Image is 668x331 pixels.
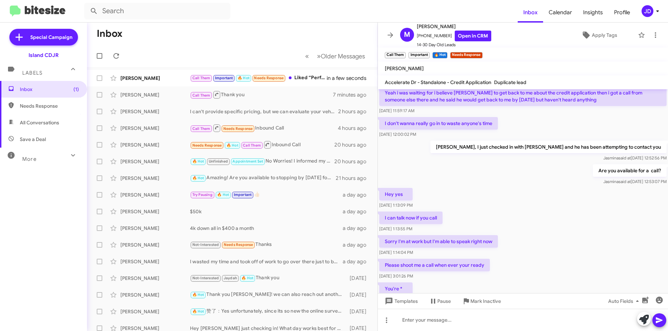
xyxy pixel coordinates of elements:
nav: Page navigation example [301,49,369,63]
div: I wasted my time and took off of work to go over there just to be there for 15mins to tell me $10... [190,258,343,265]
input: Search [84,3,230,19]
div: 21 hours ago [336,175,372,182]
div: [DATE] [346,308,372,315]
span: 🔥 Hot [192,176,204,180]
span: Duplicate lead [494,79,526,85]
div: [PERSON_NAME] [120,91,190,98]
span: Jasmina [DATE] 12:52:56 PM [603,155,667,160]
div: 7 minutes ago [333,91,372,98]
span: Needs Response [192,143,222,148]
p: I don't wanna really go in to waste anyone's time [379,117,498,130]
small: Needs Response [450,52,482,58]
span: Important [215,76,233,80]
p: [PERSON_NAME], I just checked in with [PERSON_NAME] and he has been attempting to contact you [430,141,667,153]
span: Call Them [243,143,261,148]
span: [DATE] 3:01:26 PM [379,273,413,279]
div: in a few seconds [330,75,372,82]
div: [PERSON_NAME] [120,258,190,265]
span: 14-30 Day Old Leads [417,41,491,48]
span: Needs Response [224,242,253,247]
div: a day ago [343,225,372,232]
span: M [404,29,410,40]
span: [DATE] 12:00:02 PM [379,132,416,137]
span: 🔥 Hot [226,143,238,148]
div: 4k down all in $400 a month [190,225,343,232]
p: Sorry I'm at work but I'm able to speak right now [379,235,498,248]
div: [PERSON_NAME] [120,158,190,165]
div: Thank you [190,274,346,282]
button: Apply Tags [563,29,635,41]
div: Thank you [PERSON_NAME]! we can also reach out another time when you are back from vacation [190,291,346,299]
div: [PERSON_NAME] [120,241,190,248]
span: More [22,156,37,162]
span: Try Pausing [192,192,213,197]
div: [PERSON_NAME] [120,308,190,315]
span: Needs Response [223,126,253,131]
small: Important [408,52,429,58]
div: [PERSON_NAME] [120,275,190,282]
div: a day ago [343,258,372,265]
button: Templates [378,295,423,307]
div: [PERSON_NAME] [120,125,190,132]
span: said at [619,155,631,160]
span: Call Them [192,93,210,98]
div: Inbound Call [190,124,338,132]
div: JD [642,5,653,17]
span: Auto Fields [608,295,642,307]
span: Needs Response [254,76,284,80]
span: [DATE] 1:13:09 PM [379,202,413,208]
div: a day ago [343,208,372,215]
small: Call Them [385,52,406,58]
p: Hey yes [379,188,413,200]
div: a day ago [343,191,372,198]
span: 🔥 Hot [192,309,204,314]
span: (1) [73,86,79,93]
div: 👍🏻 [190,191,343,199]
a: Inbox [518,2,543,23]
div: [PERSON_NAME] [120,191,190,198]
div: [PERSON_NAME] [120,108,190,115]
a: Profile [609,2,636,23]
div: Liked “Perfect [PERSON_NAME], i'll give you a call now!” [190,74,330,82]
a: Insights [578,2,609,23]
span: Templates [383,295,418,307]
div: Island CDJR [29,52,59,59]
button: Previous [301,49,313,63]
span: [DATE] 1:13:55 PM [379,226,412,231]
span: Older Messages [321,52,365,60]
button: Pause [423,295,456,307]
div: [PERSON_NAME] [120,175,190,182]
div: [DATE] [346,275,372,282]
span: Inbox [20,86,79,93]
span: Special Campaign [30,34,72,41]
span: Call Them [192,126,210,131]
span: Not-Interested [192,276,219,280]
div: [PERSON_NAME] [120,75,190,82]
span: » [317,52,321,60]
p: Yeah i was waiting for i believe [PERSON_NAME] to get back to me about the credit application the... [379,86,667,106]
div: [PERSON_NAME] [120,291,190,298]
span: 🔥 Hot [217,192,229,197]
div: 赞了：Yes unfortunately, since its so new the online survey might not register any value yet. Let me... [190,307,346,315]
span: 🔥 Hot [238,76,249,80]
div: No Worries! I informed my team mates and they are all ready for your arrival! [190,157,334,165]
button: Auto Fields [603,295,647,307]
div: Amazing! Are you available to stopping by [DATE] for Test drive? [190,174,336,182]
div: Thank you [190,90,333,99]
p: I can talk now if you call [379,212,443,224]
span: Mark Inactive [470,295,501,307]
span: Pause [437,295,451,307]
div: 20 hours ago [334,141,372,148]
div: 2 hours ago [338,108,372,115]
span: Jasmina [DATE] 12:53:07 PM [603,179,667,184]
p: Please shoot me a call when ever your ready [379,259,490,271]
span: [DATE] 1:14:04 PM [379,250,413,255]
small: 🔥 Hot [432,52,447,58]
h1: Inbox [97,28,122,39]
a: Calendar [543,2,578,23]
div: [PERSON_NAME] [120,225,190,232]
span: [PERSON_NAME] [417,22,491,31]
span: « [305,52,309,60]
span: Appointment Set [232,159,263,164]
